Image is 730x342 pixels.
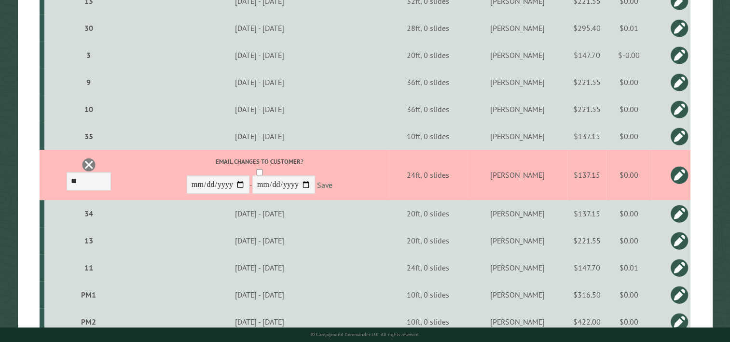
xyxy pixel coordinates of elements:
div: [DATE] - [DATE] [132,77,387,87]
td: $147.70 [567,42,606,69]
td: $0.00 [606,308,651,335]
div: 11 [48,263,129,272]
div: [DATE] - [DATE] [132,317,387,327]
td: $295.40 [567,14,606,42]
td: $422.00 [567,308,606,335]
div: PM2 [48,317,129,327]
td: $221.55 [567,227,606,254]
td: 20ft, 0 slides [389,227,468,254]
div: 9 [48,77,129,87]
td: $0.00 [606,123,651,150]
div: 35 [48,131,129,141]
label: Email changes to customer? [132,157,387,166]
td: 24ft, 0 slides [389,150,468,200]
td: $0.00 [606,227,651,254]
div: [DATE] - [DATE] [132,50,387,60]
td: $137.15 [567,200,606,227]
a: Delete this reservation [82,157,96,172]
td: [PERSON_NAME] [468,308,567,335]
div: - [132,157,387,196]
td: 36ft, 0 slides [389,69,468,96]
td: $147.70 [567,254,606,281]
td: 28ft, 0 slides [389,14,468,42]
small: © Campground Commander LLC. All rights reserved. [311,331,420,338]
td: $137.15 [567,150,606,200]
td: $0.00 [606,150,651,200]
td: [PERSON_NAME] [468,123,567,150]
td: [PERSON_NAME] [468,14,567,42]
div: 10 [48,104,129,114]
td: 20ft, 0 slides [389,42,468,69]
a: Save [317,180,332,190]
td: [PERSON_NAME] [468,96,567,123]
div: 34 [48,209,129,218]
td: [PERSON_NAME] [468,150,567,200]
div: [DATE] - [DATE] [132,263,387,272]
td: [PERSON_NAME] [468,227,567,254]
div: [DATE] - [DATE] [132,236,387,245]
td: [PERSON_NAME] [468,69,567,96]
td: $0.00 [606,69,651,96]
td: 10ft, 0 slides [389,308,468,335]
td: [PERSON_NAME] [468,42,567,69]
td: $0.00 [606,281,651,308]
div: 13 [48,236,129,245]
td: $0.01 [606,14,651,42]
div: [DATE] - [DATE] [132,23,387,33]
td: [PERSON_NAME] [468,281,567,308]
td: $0.00 [606,96,651,123]
td: $137.15 [567,123,606,150]
td: [PERSON_NAME] [468,200,567,227]
td: $0.01 [606,254,651,281]
td: 20ft, 0 slides [389,200,468,227]
div: [DATE] - [DATE] [132,131,387,141]
td: 10ft, 0 slides [389,281,468,308]
td: 36ft, 0 slides [389,96,468,123]
div: [DATE] - [DATE] [132,290,387,299]
div: 30 [48,23,129,33]
div: [DATE] - [DATE] [132,209,387,218]
td: $316.50 [567,281,606,308]
td: 10ft, 0 slides [389,123,468,150]
td: $221.55 [567,96,606,123]
td: 24ft, 0 slides [389,254,468,281]
td: $0.00 [606,200,651,227]
td: [PERSON_NAME] [468,254,567,281]
td: $221.55 [567,69,606,96]
div: 3 [48,50,129,60]
div: [DATE] - [DATE] [132,104,387,114]
td: $-0.00 [606,42,651,69]
div: PM1 [48,290,129,299]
